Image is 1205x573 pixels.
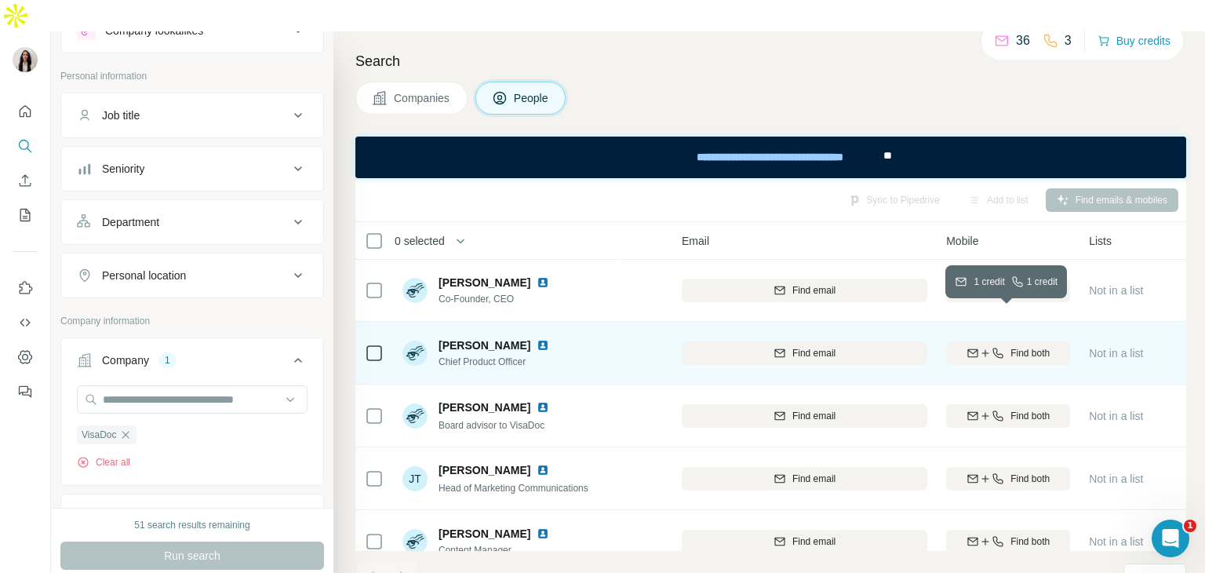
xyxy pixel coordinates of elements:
span: Lists [1089,233,1112,249]
button: Use Surfe on LinkedIn [13,274,38,302]
span: 0 selected [395,233,445,249]
div: Seniority [102,161,144,177]
div: JT [402,466,428,491]
button: Seniority [61,150,323,188]
button: Use Surfe API [13,308,38,337]
span: Not in a list [1089,347,1143,359]
span: Find both [1010,409,1050,423]
button: Company1 [61,341,323,385]
button: Find email [682,404,927,428]
span: Find email [792,535,835,549]
div: Personal location [102,268,186,283]
img: LinkedIn logo [537,276,549,289]
span: Email [682,233,709,249]
img: LinkedIn logo [537,527,549,540]
button: Quick start [13,97,38,126]
button: Find both [946,279,1070,302]
span: [PERSON_NAME] [439,526,530,542]
span: Companies [394,90,451,106]
span: VisaDoc [82,428,116,442]
span: Content Manager [439,543,555,557]
span: [PERSON_NAME] [439,462,530,478]
div: Company [102,352,149,368]
button: Find both [946,404,1070,428]
span: Chief Product Officer [439,355,555,369]
span: Not in a list [1089,535,1143,548]
span: [PERSON_NAME] [439,400,530,415]
span: Find both [1010,472,1050,486]
img: Avatar [402,529,428,554]
span: Not in a list [1089,473,1143,485]
img: Avatar [402,341,428,366]
button: Search [13,132,38,160]
span: Find both [1010,283,1050,297]
h4: Search [355,50,1186,72]
iframe: Intercom live chat [1152,520,1189,557]
button: Find both [946,467,1070,491]
span: Find email [792,472,835,486]
button: Dashboard [13,343,38,371]
img: LinkedIn logo [537,339,549,352]
p: Company information [60,314,324,328]
button: Feedback [13,378,38,406]
img: Avatar [402,403,428,429]
img: LinkedIn logo [537,464,549,476]
span: Not in a list [1089,284,1143,297]
button: Clear all [77,455,130,469]
span: Not in a list [1089,410,1143,422]
div: 51 search results remaining [134,518,249,532]
span: Find both [1010,346,1050,360]
p: 36 [1016,31,1030,50]
button: Find email [682,467,927,491]
span: 1 [1184,520,1196,532]
div: 1 [158,353,177,367]
div: Job title [102,108,140,123]
span: People [514,90,550,106]
button: My lists [13,201,38,229]
button: Job title [61,97,323,134]
span: Find email [792,283,835,297]
button: Enrich CSV [13,166,38,195]
span: [PERSON_NAME] [439,338,530,353]
span: Board advisor to VisaDoc [439,420,544,431]
button: Personal location [61,257,323,294]
span: [PERSON_NAME] [439,275,530,290]
button: Industry [61,498,323,535]
p: Personal information [60,69,324,83]
img: Avatar [402,278,428,303]
button: Find email [682,530,927,553]
p: 3 [1065,31,1072,50]
button: Buy credits [1098,30,1170,52]
span: Find email [792,346,835,360]
div: Department [102,214,159,230]
span: Find email [792,409,835,423]
button: Find both [946,530,1070,553]
button: Find email [682,279,927,302]
img: Avatar [13,47,38,72]
iframe: Banner [355,137,1186,178]
button: Find email [682,341,927,365]
span: Mobile [946,233,978,249]
span: Co-Founder, CEO [439,292,555,306]
button: Department [61,203,323,241]
button: Find both [946,341,1070,365]
span: Find both [1010,535,1050,549]
span: Head of Marketing Communications [439,483,588,494]
img: LinkedIn logo [537,401,549,414]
